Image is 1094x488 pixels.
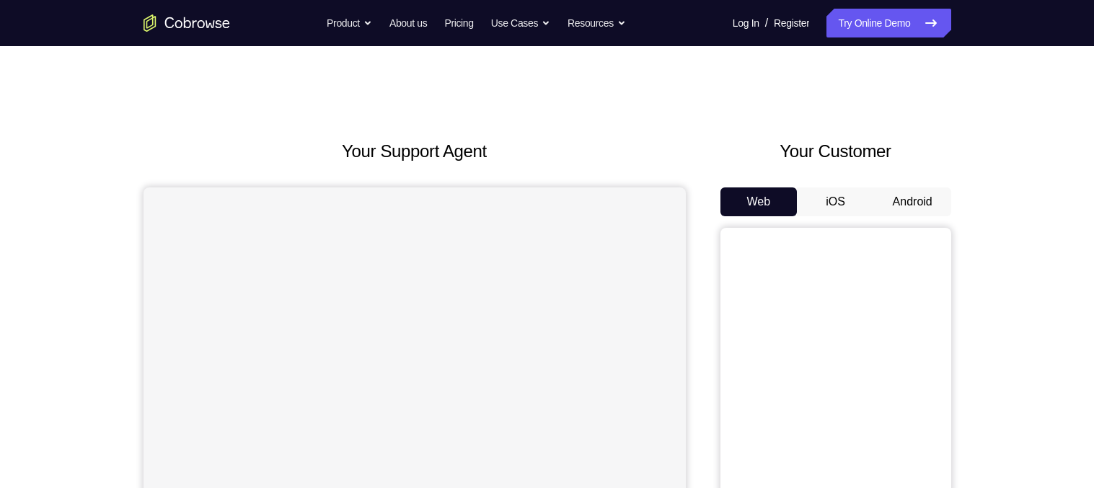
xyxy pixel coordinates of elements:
button: iOS [797,187,874,216]
button: Resources [568,9,626,37]
a: Go to the home page [144,14,230,32]
a: About us [389,9,427,37]
button: Android [874,187,951,216]
h2: Your Customer [720,138,951,164]
button: Web [720,187,798,216]
a: Register [774,9,809,37]
button: Product [327,9,372,37]
a: Try Online Demo [826,9,950,37]
a: Pricing [444,9,473,37]
a: Log In [733,9,759,37]
h2: Your Support Agent [144,138,686,164]
button: Use Cases [491,9,550,37]
span: / [765,14,768,32]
